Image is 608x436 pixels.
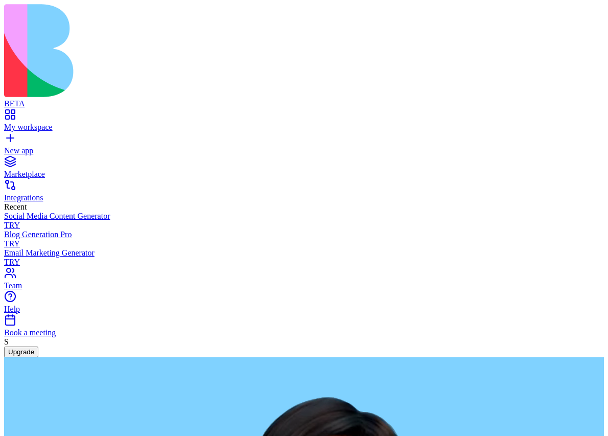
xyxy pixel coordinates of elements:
[4,347,38,356] a: Upgrade
[4,113,604,132] a: My workspace
[4,90,604,108] a: BETA
[4,212,604,221] div: Social Media Content Generator
[4,272,604,290] a: Team
[4,202,27,211] span: Recent
[4,212,604,230] a: Social Media Content GeneratorTRY
[4,137,604,155] a: New app
[4,258,604,267] div: TRY
[4,248,604,267] a: Email Marketing GeneratorTRY
[4,305,604,314] div: Help
[4,295,604,314] a: Help
[4,146,604,155] div: New app
[4,160,604,179] a: Marketplace
[4,184,604,202] a: Integrations
[4,281,604,290] div: Team
[4,99,604,108] div: BETA
[4,230,604,239] div: Blog Generation Pro
[4,328,604,337] div: Book a meeting
[4,4,415,97] img: logo
[4,221,604,230] div: TRY
[4,248,604,258] div: Email Marketing Generator
[4,347,38,357] button: Upgrade
[4,193,604,202] div: Integrations
[4,230,604,248] a: Blog Generation ProTRY
[4,170,604,179] div: Marketplace
[4,239,604,248] div: TRY
[4,337,9,346] span: S
[4,319,604,337] a: Book a meeting
[4,123,604,132] div: My workspace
